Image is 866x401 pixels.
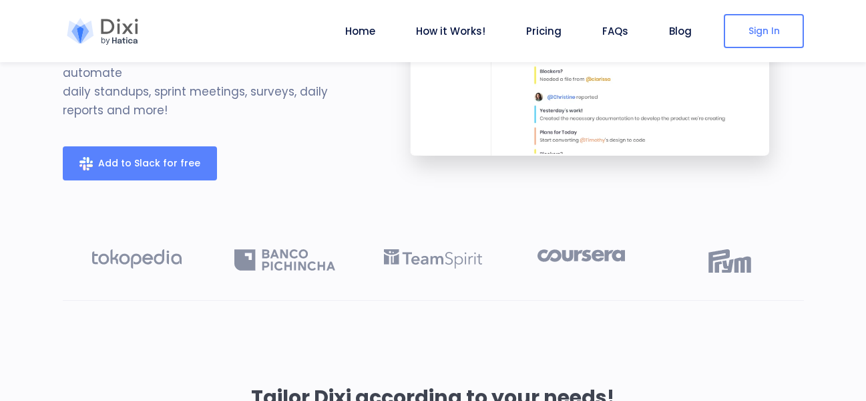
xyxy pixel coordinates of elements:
a: How it Works! [411,23,491,39]
a: Add to Slack for free [63,146,217,180]
p: Join thousands of teams that use Dixi to automate daily standups, sprint meetings, surveys, daily... [63,45,360,120]
a: FAQs [597,23,634,39]
a: Pricing [521,23,567,39]
img: slack_icon_white.svg [79,158,93,171]
span: Add to Slack for free [98,156,200,170]
a: Sign In [724,14,804,48]
a: Home [340,23,381,39]
a: Blog [664,23,697,39]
